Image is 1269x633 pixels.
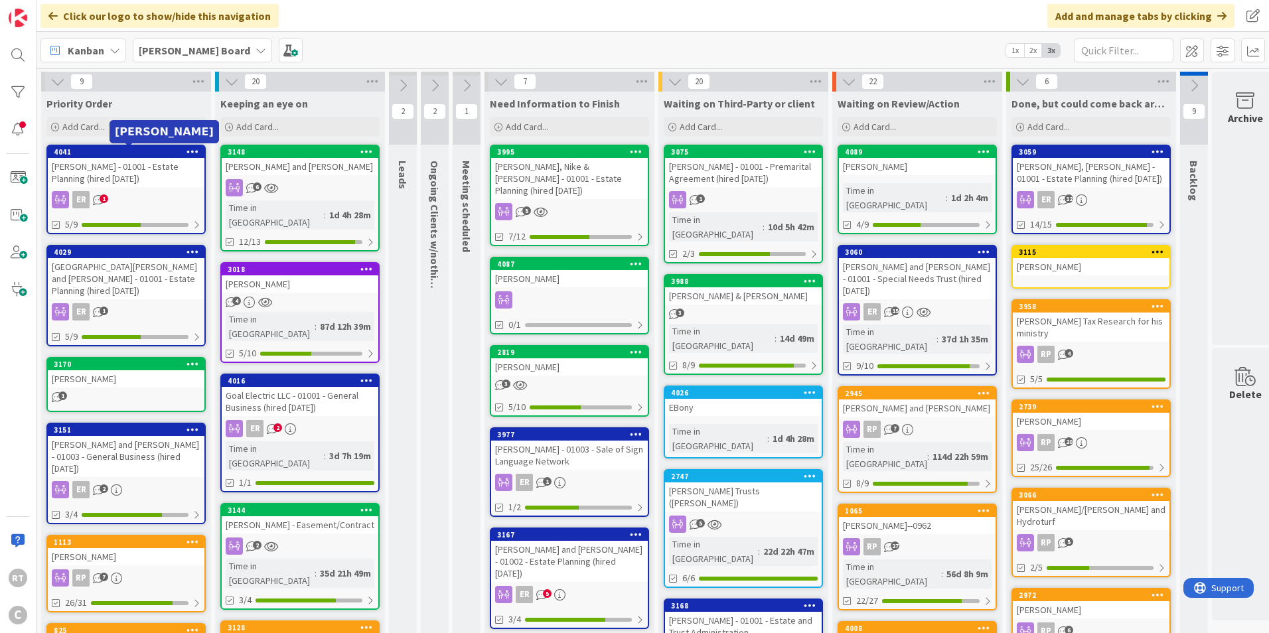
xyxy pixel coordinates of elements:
div: Time in [GEOGRAPHIC_DATA] [843,559,941,589]
div: ER [863,303,881,320]
div: 3977 [491,429,648,441]
span: 6 [253,182,261,191]
div: 1113[PERSON_NAME] [48,536,204,565]
div: 4029 [54,247,204,257]
span: 5 [522,206,531,215]
div: 2945[PERSON_NAME] and [PERSON_NAME] [839,387,996,417]
div: 3075 [665,146,822,158]
span: 7 [891,424,899,433]
div: 3151[PERSON_NAME] and [PERSON_NAME] - 01003 - General Business (hired [DATE]) [48,424,204,477]
div: 3167[PERSON_NAME] and [PERSON_NAME] - 01002 - Estate Planning (hired [DATE]) [491,529,648,582]
div: [PERSON_NAME]/[PERSON_NAME] and Hydroturf [1013,501,1169,530]
span: 3x [1042,44,1060,57]
div: RP [72,569,90,587]
div: 2819 [497,348,648,357]
a: 3170[PERSON_NAME] [46,357,206,412]
a: 2739[PERSON_NAME]RP25/26 [1011,399,1171,477]
span: 2x [1024,44,1042,57]
div: 3144 [222,504,378,516]
div: [PERSON_NAME] [1013,258,1169,275]
div: RP [863,421,881,438]
span: 22 [861,74,884,90]
div: Time in [GEOGRAPHIC_DATA] [669,424,767,453]
span: 14/15 [1030,218,1052,232]
div: 3115[PERSON_NAME] [1013,246,1169,275]
div: 3059[PERSON_NAME], [PERSON_NAME] - 01001 - Estate Planning (hired [DATE]) [1013,146,1169,187]
div: RP [1013,434,1169,451]
div: 4016Goal Electric LLC - 01001 - General Business (hired [DATE]) [222,375,378,416]
div: 2945 [839,387,996,399]
span: 1 [455,104,478,119]
div: 3151 [48,424,204,436]
span: 5/9 [65,218,78,232]
div: 2819[PERSON_NAME] [491,346,648,376]
div: [PERSON_NAME] and [PERSON_NAME] - 01002 - Estate Planning (hired [DATE]) [491,541,648,582]
div: [PERSON_NAME] [839,158,996,175]
a: 3115[PERSON_NAME] [1011,245,1171,289]
div: Time in [GEOGRAPHIC_DATA] [843,442,927,471]
span: : [758,544,760,559]
span: 2 [423,104,446,119]
div: [PERSON_NAME] - 01001 - Premarital Agreement (hired [DATE]) [665,158,822,187]
div: 3958[PERSON_NAME] Tax Research for his ministry [1013,301,1169,342]
span: 9/10 [856,359,873,373]
a: 4016Goal Electric LLC - 01001 - General Business (hired [DATE])ERTime in [GEOGRAPHIC_DATA]:3d 7h ... [220,374,380,492]
div: [PERSON_NAME] - 01003 - Sale of Sign Language Network [491,441,648,470]
a: 3066[PERSON_NAME]/[PERSON_NAME] and HydroturfRP2/5 [1011,488,1171,577]
div: 4029[GEOGRAPHIC_DATA][PERSON_NAME] and [PERSON_NAME] - 01001 - Estate Planning (hired [DATE]) [48,246,204,299]
div: ER [222,420,378,437]
span: : [315,319,317,334]
span: : [775,331,777,346]
span: 12 [1065,194,1073,203]
span: 2 [273,423,282,432]
div: 4016 [222,375,378,387]
div: 56d 8h 9m [943,567,992,581]
span: 22/27 [856,594,878,608]
div: [PERSON_NAME], [PERSON_NAME] - 01001 - Estate Planning (hired [DATE]) [1013,158,1169,187]
a: 3167[PERSON_NAME] and [PERSON_NAME] - 01002 - Estate Planning (hired [DATE])ER3/4 [490,527,649,629]
div: ER [491,586,648,603]
a: 3059[PERSON_NAME], [PERSON_NAME] - 01001 - Estate Planning (hired [DATE])ER14/15 [1011,145,1171,234]
div: 3958 [1019,302,1169,311]
span: 2/3 [682,247,695,261]
span: 1 [543,477,552,486]
div: 3170[PERSON_NAME] [48,358,204,387]
span: : [324,208,326,222]
span: 1/1 [239,476,252,490]
div: 2747 [665,470,822,482]
div: 4089[PERSON_NAME] [839,146,996,175]
div: 3115 [1019,247,1169,257]
div: 1065 [845,506,996,516]
span: 2 [100,484,108,493]
span: 9 [1183,104,1205,119]
a: 4026EBonyTime in [GEOGRAPHIC_DATA]:1d 4h 28m [664,386,823,458]
div: 3977[PERSON_NAME] - 01003 - Sale of Sign Language Network [491,429,648,470]
div: 3144[PERSON_NAME] - Easement/Contract [222,504,378,533]
div: 3988[PERSON_NAME] & [PERSON_NAME] [665,275,822,305]
span: 3/4 [65,508,78,522]
span: 4/9 [856,218,869,232]
span: 20 [688,74,710,90]
div: [PERSON_NAME] and [PERSON_NAME] - 01001 - Special Needs Trust (hired [DATE]) [839,258,996,299]
div: 3066[PERSON_NAME]/[PERSON_NAME] and Hydroturf [1013,489,1169,530]
div: ER [1037,191,1055,208]
div: [GEOGRAPHIC_DATA][PERSON_NAME] and [PERSON_NAME] - 01001 - Estate Planning (hired [DATE]) [48,258,204,299]
div: 2739 [1013,401,1169,413]
span: : [763,220,765,234]
div: 3059 [1013,146,1169,158]
span: 20 [244,74,267,90]
div: ER [839,303,996,320]
span: 26/31 [65,596,87,610]
div: [PERSON_NAME] [491,358,648,376]
span: 12/13 [239,235,261,249]
div: 4016 [228,376,378,386]
b: [PERSON_NAME] Board [139,44,250,57]
span: 1 [100,307,108,315]
div: 4026EBony [665,387,822,416]
div: RP [1013,346,1169,363]
div: ER [72,191,90,208]
span: Support [28,2,60,18]
div: 4008 [845,624,996,633]
div: Time in [GEOGRAPHIC_DATA] [226,441,324,470]
span: 7/12 [508,230,526,244]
